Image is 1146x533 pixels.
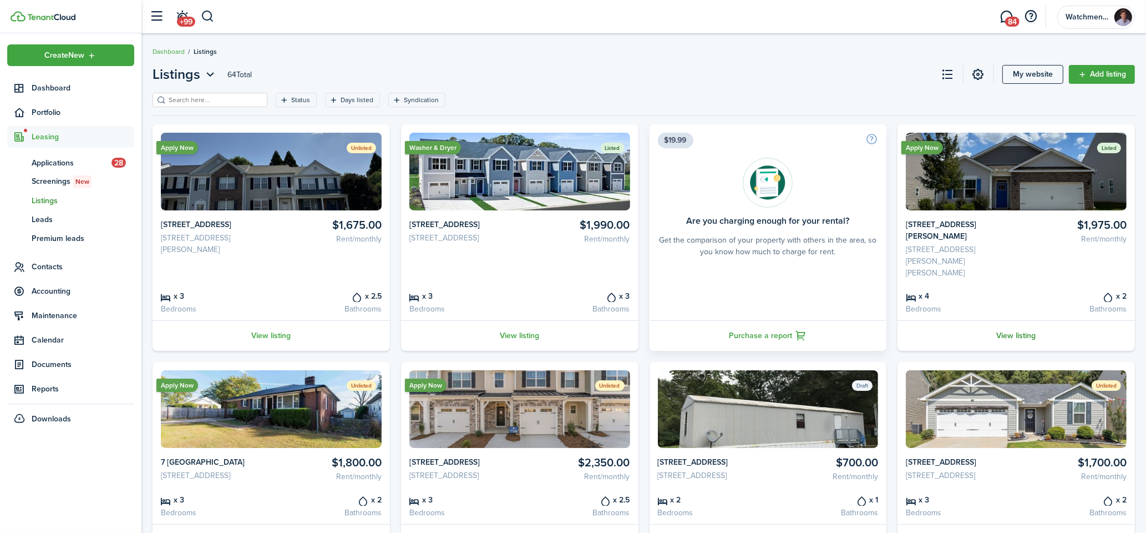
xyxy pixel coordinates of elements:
[32,413,71,425] span: Downloads
[161,470,267,481] card-listing-description: [STREET_ADDRESS]
[404,95,439,105] filter-tag-label: Syndication
[906,219,1012,242] card-listing-title: [STREET_ADDRESS][PERSON_NAME]
[658,133,693,148] span: $19.99
[906,494,1012,506] card-listing-title: x 3
[275,456,381,469] card-listing-title: $1,800.00
[524,219,630,232] card-listing-title: $1,990.00
[194,47,217,57] span: Listings
[153,320,390,351] a: View listing
[7,153,134,172] a: Applications28
[1022,7,1041,26] button: Open resource center
[409,133,630,210] img: Listing avatar
[275,303,381,315] card-listing-description: Bathrooms
[1021,219,1127,232] card-listing-title: $1,975.00
[524,456,630,469] card-listing-title: $2,350.00
[1002,65,1063,84] a: My website
[1021,456,1127,469] card-listing-title: $1,700.00
[7,378,134,400] a: Reports
[161,456,267,468] card-listing-title: 7 [GEOGRAPHIC_DATA]
[161,303,267,315] card-listing-description: Bedrooms
[275,494,381,506] card-listing-title: x 2
[153,47,185,57] a: Dashboard
[906,370,1127,448] img: Listing avatar
[1005,17,1020,27] span: 84
[161,290,267,302] card-listing-title: x 3
[658,234,879,258] card-description: Get the comparison of your property with others in the area, so you know how much to charge for r...
[401,320,638,351] a: View listing
[32,175,134,188] span: Screenings
[388,93,445,107] filter-tag: Open filter
[201,7,215,26] button: Search
[32,195,134,207] span: Listings
[686,216,849,226] card-title: Are you charging enough for your rental?
[595,380,625,391] status: Unlisted
[897,320,1135,351] a: View listing
[161,494,267,506] card-listing-title: x 3
[906,507,1012,519] card-listing-description: Bedrooms
[275,233,381,245] card-listing-description: Rent/monthly
[409,290,515,302] card-listing-title: x 3
[524,494,630,506] card-listing-title: x 2.5
[32,214,134,225] span: Leads
[275,290,381,302] card-listing-title: x 2.5
[405,141,461,154] ribbon: Washer & Dryer
[658,470,764,481] card-listing-description: [STREET_ADDRESS]
[906,133,1127,210] img: Listing avatar
[32,157,111,169] span: Applications
[409,232,515,244] card-listing-description: [STREET_ADDRESS]
[7,77,134,99] a: Dashboard
[906,470,1012,481] card-listing-description: [STREET_ADDRESS]
[32,359,134,370] span: Documents
[291,95,310,105] filter-tag-label: Status
[1021,494,1127,506] card-listing-title: x 2
[601,143,625,153] status: Listed
[161,507,267,519] card-listing-description: Bedrooms
[27,14,75,21] img: TenantCloud
[409,370,630,448] img: Listing avatar
[166,95,263,105] input: Search here...
[32,82,134,94] span: Dashboard
[658,370,879,448] img: Listing avatar
[275,507,381,519] card-listing-description: Bathrooms
[650,320,887,351] a: Purchase a report
[658,507,764,519] card-listing-description: Bedrooms
[7,191,134,210] a: Listings
[901,141,943,154] ribbon: Apply Now
[1092,380,1121,391] status: Unlisted
[1069,65,1135,84] a: Add listing
[906,303,1012,315] card-listing-description: Bedrooms
[153,64,217,84] leasing-header-page-nav: Listings
[325,93,380,107] filter-tag: Open filter
[906,456,1012,468] card-listing-title: [STREET_ADDRESS]
[347,143,376,153] status: Unlisted
[177,17,195,27] span: +99
[1021,303,1127,315] card-listing-description: Bathrooms
[161,232,267,255] card-listing-description: [STREET_ADDRESS][PERSON_NAME]
[1066,13,1110,21] span: Watchmen Property Management
[996,3,1017,31] a: Messaging
[156,141,198,154] ribbon: Apply Now
[772,471,878,482] card-listing-description: Rent/monthly
[227,69,252,81] header-page-total: 64 Total
[1021,471,1127,482] card-listing-description: Rent/monthly
[7,210,134,229] a: Leads
[409,219,515,230] card-listing-title: [STREET_ADDRESS]
[7,229,134,248] a: Premium leads
[1021,233,1127,245] card-listing-description: Rent/monthly
[32,261,134,273] span: Contacts
[32,310,134,321] span: Maintenance
[409,456,515,468] card-listing-title: [STREET_ADDRESS]
[409,470,515,481] card-listing-description: [STREET_ADDRESS]
[111,158,126,168] span: 28
[772,456,878,469] card-listing-title: $700.00
[161,370,382,448] img: Listing avatar
[658,456,764,468] card-listing-title: [STREET_ADDRESS]
[11,11,26,22] img: TenantCloud
[75,177,89,187] span: New
[161,219,267,230] card-listing-title: [STREET_ADDRESS]
[276,93,317,107] filter-tag: Open filter
[1114,8,1132,26] img: Watchmen Property Management
[32,107,134,118] span: Portfolio
[409,494,515,506] card-listing-title: x 3
[1021,290,1127,302] card-listing-title: x 2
